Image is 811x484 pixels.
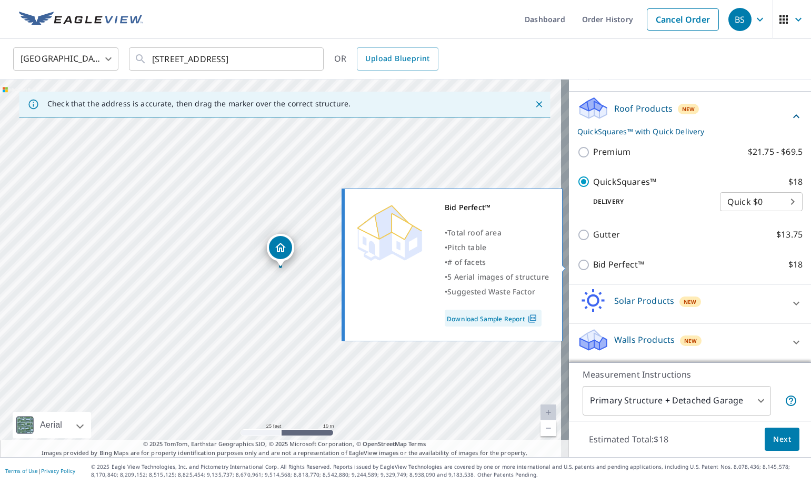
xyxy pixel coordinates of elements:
img: EV Logo [19,12,143,27]
a: Current Level 20, Zoom Out [540,420,556,436]
a: OpenStreetMap [363,440,407,448]
p: Gutter [593,228,620,241]
p: Premium [593,145,630,159]
input: Search by address or latitude-longitude [152,44,302,74]
span: New [684,337,697,345]
span: 5 Aerial images of structure [447,272,549,282]
span: New [684,298,697,306]
p: Solar Products [614,294,674,307]
span: Suggested Waste Factor [447,287,535,297]
div: Solar ProductsNew [577,289,803,319]
div: [GEOGRAPHIC_DATA] [13,44,118,74]
p: $13.75 [776,228,803,241]
div: • [445,270,549,284]
p: © 2025 Eagle View Technologies, Inc. and Pictometry International Corp. All Rights Reserved. Repo... [91,463,806,479]
span: New [682,105,695,113]
p: $18 [788,258,803,271]
p: Delivery [577,197,720,206]
div: Walls ProductsNew [577,328,803,358]
span: Total roof area [447,228,502,238]
p: $18 [788,175,803,189]
div: • [445,225,549,240]
p: Check that the address is accurate, then drag the marker over the correct structure. [47,99,351,108]
a: Privacy Policy [41,467,75,475]
div: Primary Structure + Detached Garage [583,386,771,416]
a: Download Sample Report [445,310,542,327]
a: Terms of Use [5,467,38,475]
span: # of facets [447,257,486,267]
span: Your report will include the primary structure and a detached garage if one exists. [785,394,797,407]
div: Quick $0 [720,187,803,216]
p: Roof Products [614,102,673,115]
span: Upload Blueprint [365,52,429,65]
p: Measurement Instructions [583,368,797,381]
a: Upload Blueprint [357,47,438,71]
p: | [5,468,75,474]
div: Bid Perfect™ [445,200,549,215]
p: Bid Perfect™ [593,258,644,271]
span: Pitch table [447,242,486,252]
div: • [445,240,549,255]
span: Next [773,433,791,446]
p: Walls Products [614,333,675,346]
p: QuickSquares™ with Quick Delivery [577,126,790,137]
div: • [445,284,549,299]
span: © 2025 TomTom, Earthstar Geographics SIO, © 2025 Microsoft Corporation, © [143,440,426,449]
button: Close [532,97,546,111]
a: Terms [408,440,426,448]
img: Pdf Icon [525,314,539,323]
div: Aerial [13,412,91,438]
p: Estimated Total: $18 [580,428,677,451]
p: $21.75 - $69.5 [748,145,803,159]
button: Next [765,428,799,451]
div: Roof ProductsNewQuickSquares™ with Quick Delivery [577,96,803,137]
div: BS [728,8,752,31]
div: OR [334,47,438,71]
img: Premium [353,200,426,263]
p: QuickSquares™ [593,175,656,189]
a: Current Level 20, Zoom In Disabled [540,404,556,420]
div: Dropped pin, building 1, Residential property, 25203 45th Ave S Kent, WA 98032 [267,234,294,266]
div: Aerial [37,412,65,438]
div: • [445,255,549,270]
a: Cancel Order [647,8,719,31]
